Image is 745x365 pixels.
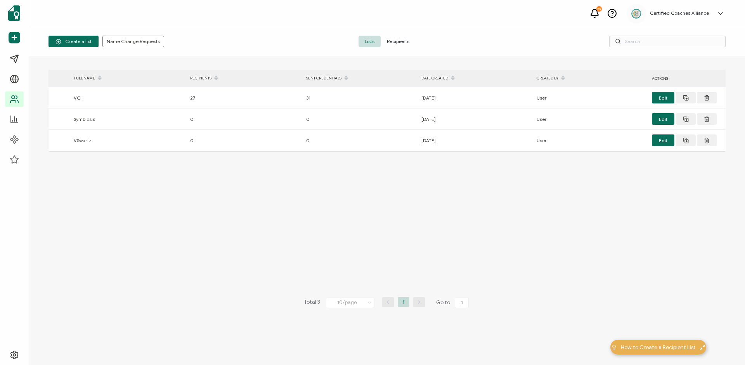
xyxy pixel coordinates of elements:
[418,93,533,102] div: [DATE]
[49,36,99,47] button: Create a list
[533,115,648,124] div: User
[8,5,20,21] img: sertifier-logomark-colored.svg
[631,8,642,19] img: 2aa27aa7-df99-43f9-bc54-4d90c804c2bd.png
[302,93,418,102] div: 31
[186,115,302,124] div: 0
[398,297,409,307] li: 1
[621,343,696,351] span: How to Create a Recipient List
[55,39,92,45] span: Create a list
[304,297,320,308] span: Total 3
[381,36,416,47] span: Recipients
[359,36,381,47] span: Lists
[70,93,186,102] div: VCI
[652,113,674,125] button: Edit
[596,6,602,12] div: 23
[302,115,418,124] div: 0
[70,115,186,124] div: Symbiosis
[102,36,164,47] button: Name Change Requests
[302,136,418,145] div: 0
[533,136,648,145] div: User
[70,136,186,145] div: VSwartz
[609,36,726,47] input: Search
[302,72,418,85] div: SENT CREDENTIALS
[648,74,726,83] div: ACTIONS
[326,298,374,308] input: Select
[107,39,160,44] span: Name Change Requests
[652,134,674,146] button: Edit
[700,344,705,350] img: minimize-icon.svg
[652,92,674,103] button: Edit
[533,72,648,85] div: CREATED BY
[418,72,533,85] div: DATE CREATED
[70,72,186,85] div: FULL NAME
[650,10,709,16] h5: Certified Coaches Alliance
[186,72,302,85] div: RECIPIENTS
[418,136,533,145] div: [DATE]
[186,93,302,102] div: 27
[186,136,302,145] div: 0
[533,93,648,102] div: User
[418,115,533,124] div: [DATE]
[436,297,470,308] span: Go to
